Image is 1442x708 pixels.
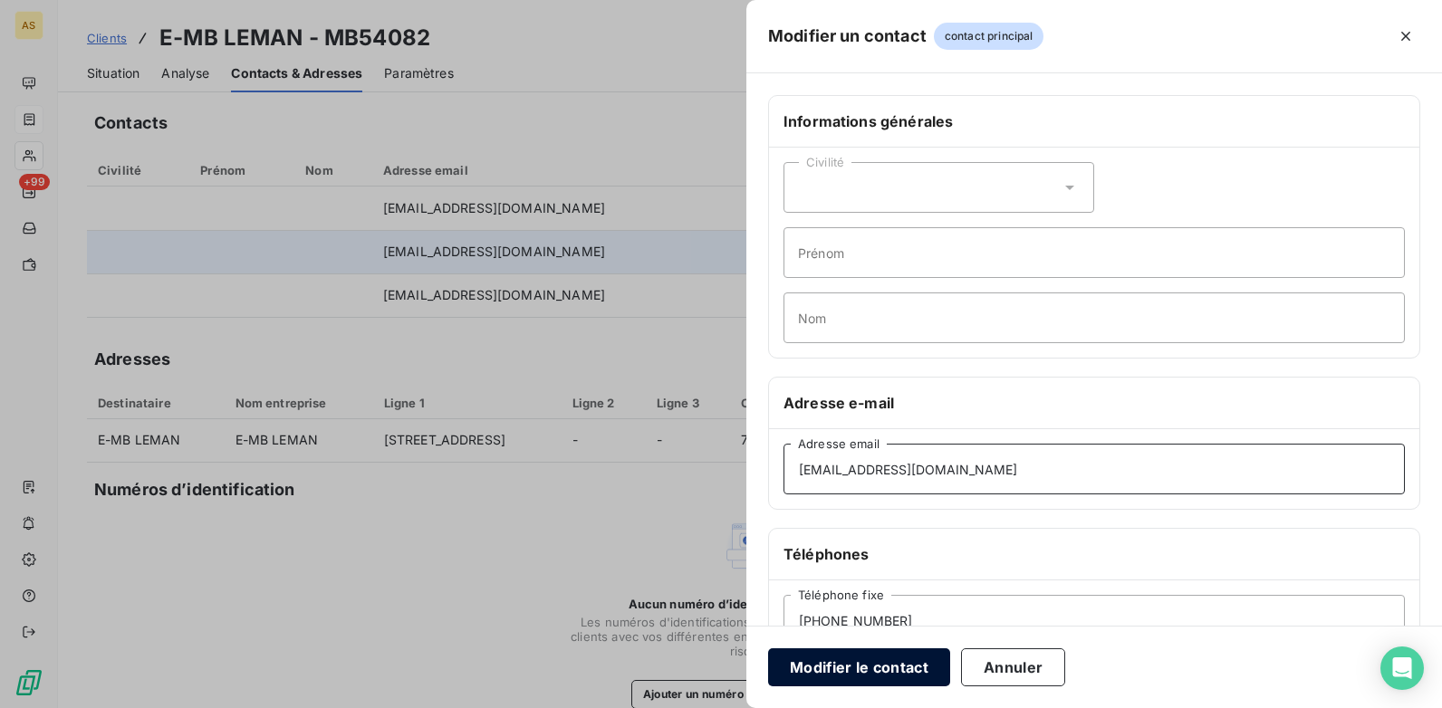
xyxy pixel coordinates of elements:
button: Modifier le contact [768,648,950,686]
span: contact principal [934,23,1044,50]
div: Open Intercom Messenger [1380,646,1424,690]
h5: Modifier un contact [768,24,927,49]
input: placeholder [783,227,1405,278]
button: Annuler [961,648,1065,686]
h6: Téléphones [783,543,1405,565]
input: placeholder [783,292,1405,343]
input: placeholder [783,595,1405,646]
input: placeholder [783,444,1405,494]
h6: Informations générales [783,110,1405,132]
h6: Adresse e-mail [783,392,1405,414]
